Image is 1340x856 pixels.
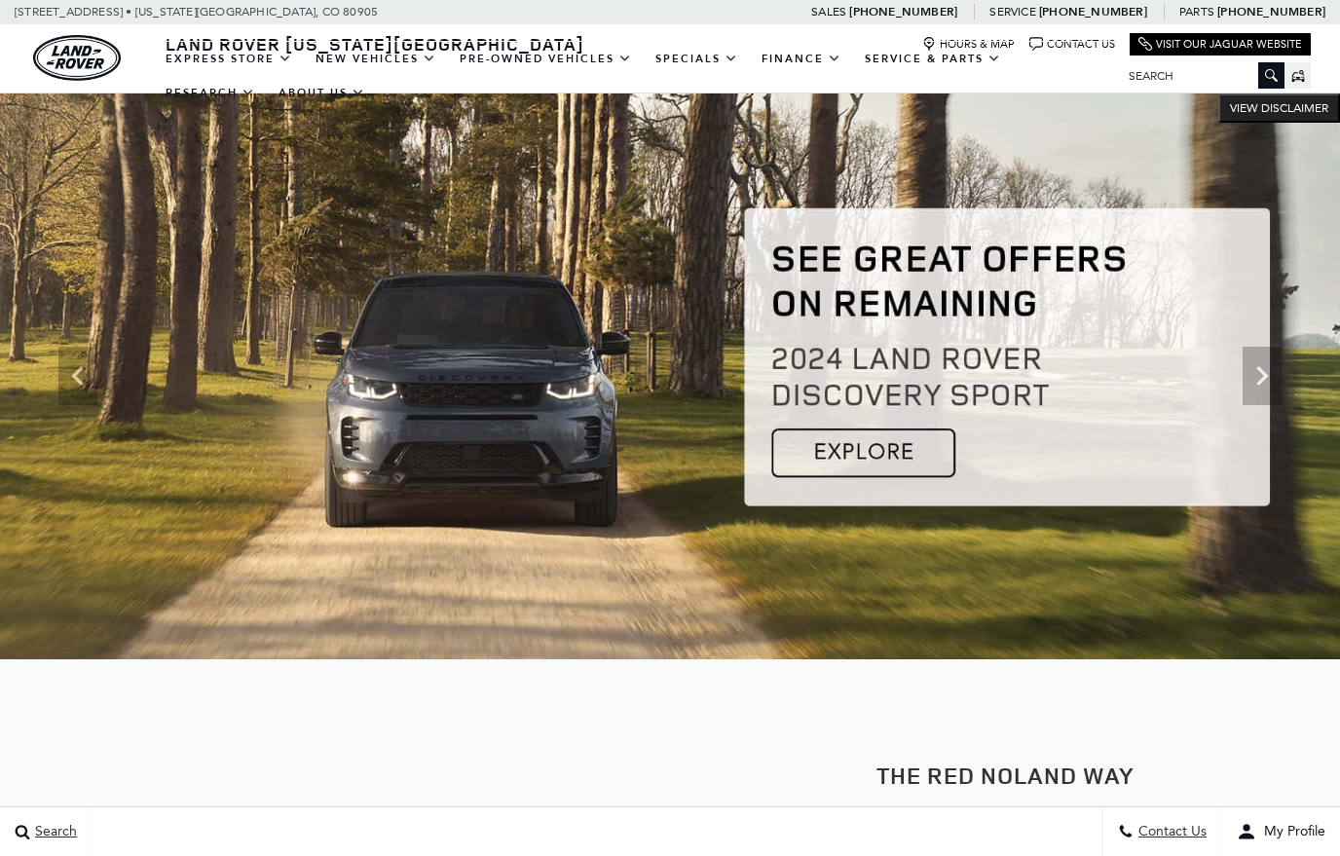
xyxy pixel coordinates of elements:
span: Service [989,5,1035,19]
span: Land Rover [US_STATE][GEOGRAPHIC_DATA] [166,32,584,56]
a: [STREET_ADDRESS] • [US_STATE][GEOGRAPHIC_DATA], CO 80905 [15,5,378,19]
button: VIEW DISCLAIMER [1218,93,1340,123]
img: Land Rover [33,35,121,81]
a: [PHONE_NUMBER] [1217,4,1325,19]
a: EXPRESS STORE [154,42,304,76]
span: Search [30,824,77,840]
span: My Profile [1256,824,1325,840]
a: Contact Us [1029,37,1115,52]
a: Research [154,76,267,110]
span: Parts [1179,5,1214,19]
nav: Main Navigation [154,42,1114,110]
a: Pre-Owned Vehicles [448,42,644,76]
a: About Us [267,76,377,110]
span: VIEW DISCLAIMER [1230,100,1328,116]
input: Search [1114,64,1284,88]
a: land-rover [33,35,121,81]
a: Finance [750,42,853,76]
a: Hours & Map [922,37,1015,52]
h2: The Red Noland Way [685,763,1325,788]
a: Visit Our Jaguar Website [1138,37,1302,52]
span: Sales [811,5,846,19]
button: user-profile-menu [1222,807,1340,856]
a: Specials [644,42,750,76]
a: [PHONE_NUMBER] [1039,4,1147,19]
a: Land Rover [US_STATE][GEOGRAPHIC_DATA] [154,32,596,56]
a: Service & Parts [853,42,1013,76]
span: Contact Us [1134,824,1207,840]
a: New Vehicles [304,42,448,76]
a: [PHONE_NUMBER] [849,4,957,19]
